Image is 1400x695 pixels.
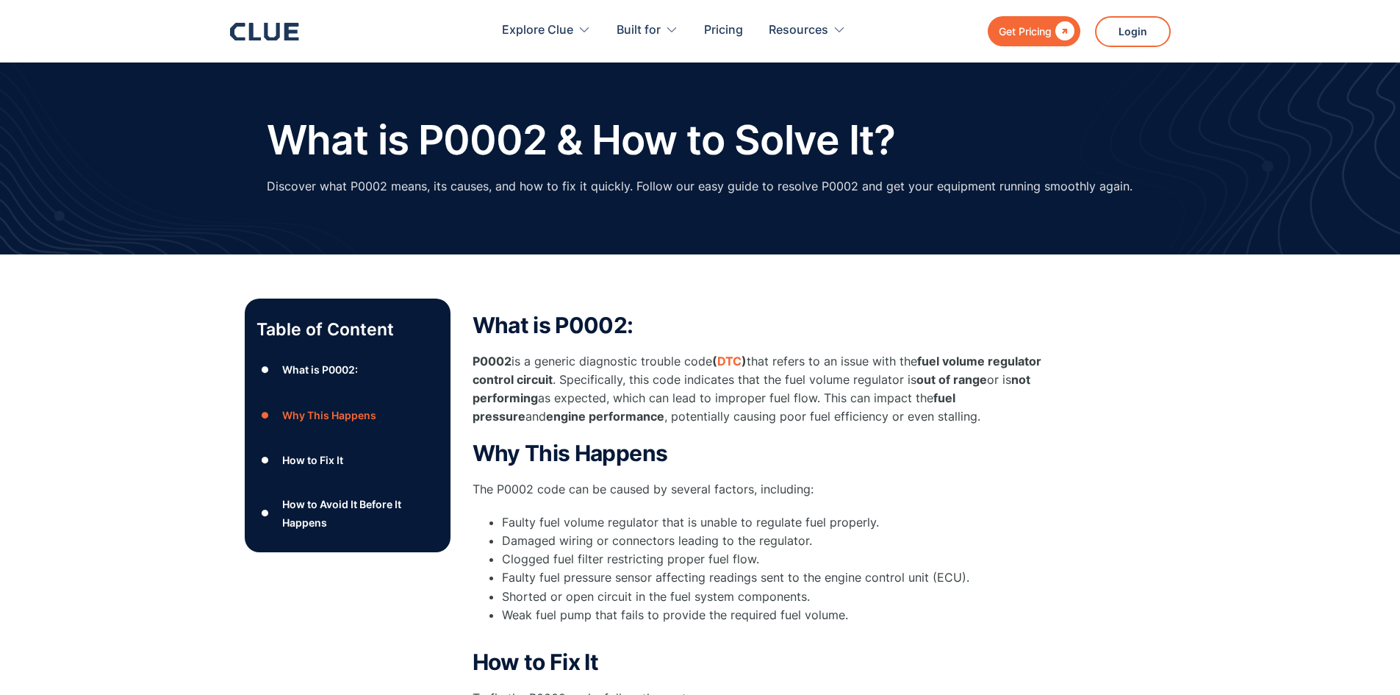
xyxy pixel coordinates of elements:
div: How to Fix It [282,451,343,469]
p: is a generic diagnostic trouble code that refers to an issue with the . Specifically, this code i... [473,352,1060,427]
div: Built for [617,7,678,54]
div: Explore Clue [502,7,591,54]
a: ●What is P0002: [256,359,439,381]
div: What is P0002: [282,360,358,379]
strong: ) [742,354,747,368]
p: The P0002 code can be caused by several factors, including: [473,480,1060,499]
div: Why This Happens [282,406,376,424]
div: How to Avoid It Before It Happens [282,495,438,532]
a: ●How to Fix It [256,449,439,471]
li: Damaged wiring or connectors leading to the regulator. [502,532,1060,550]
a: Pricing [704,7,743,54]
div: ● [256,502,274,524]
strong: Why This Happens [473,440,668,466]
a: ●How to Avoid It Before It Happens [256,495,439,532]
div: ● [256,359,274,381]
li: Faulty fuel pressure sensor affecting readings sent to the engine control unit (ECU). [502,569,1060,587]
a: Login [1095,16,1171,47]
div: Resources [769,7,828,54]
strong: What is P0002: [473,312,633,338]
li: Weak fuel pump that fails to provide the required fuel volume. [502,606,1060,643]
strong: engine performance [546,409,664,424]
strong: P0002 [473,354,511,368]
strong: How to Fix It [473,649,599,675]
div:  [1052,22,1074,40]
li: Clogged fuel filter restricting proper fuel flow. [502,550,1060,569]
a: ●Why This Happens [256,404,439,426]
div: Built for [617,7,661,54]
a: Get Pricing [988,16,1080,46]
div: Resources [769,7,846,54]
div: Explore Clue [502,7,573,54]
strong: ( [712,354,717,368]
div: ● [256,449,274,471]
strong: fuel volume regulator control circuit [473,354,1041,387]
div: Get Pricing [999,22,1052,40]
h1: What is P0002 & How to Solve It? [267,118,895,163]
div: ● [256,404,274,426]
strong: out of range [916,372,987,387]
li: Shorted or open circuit in the fuel system components. [502,588,1060,606]
a: DTC [717,354,742,368]
p: Table of Content [256,318,439,341]
li: Faulty fuel volume regulator that is unable to regulate fuel properly. [502,513,1060,532]
p: Discover what P0002 means, its causes, and how to fix it quickly. Follow our easy guide to resolv... [267,177,1132,196]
